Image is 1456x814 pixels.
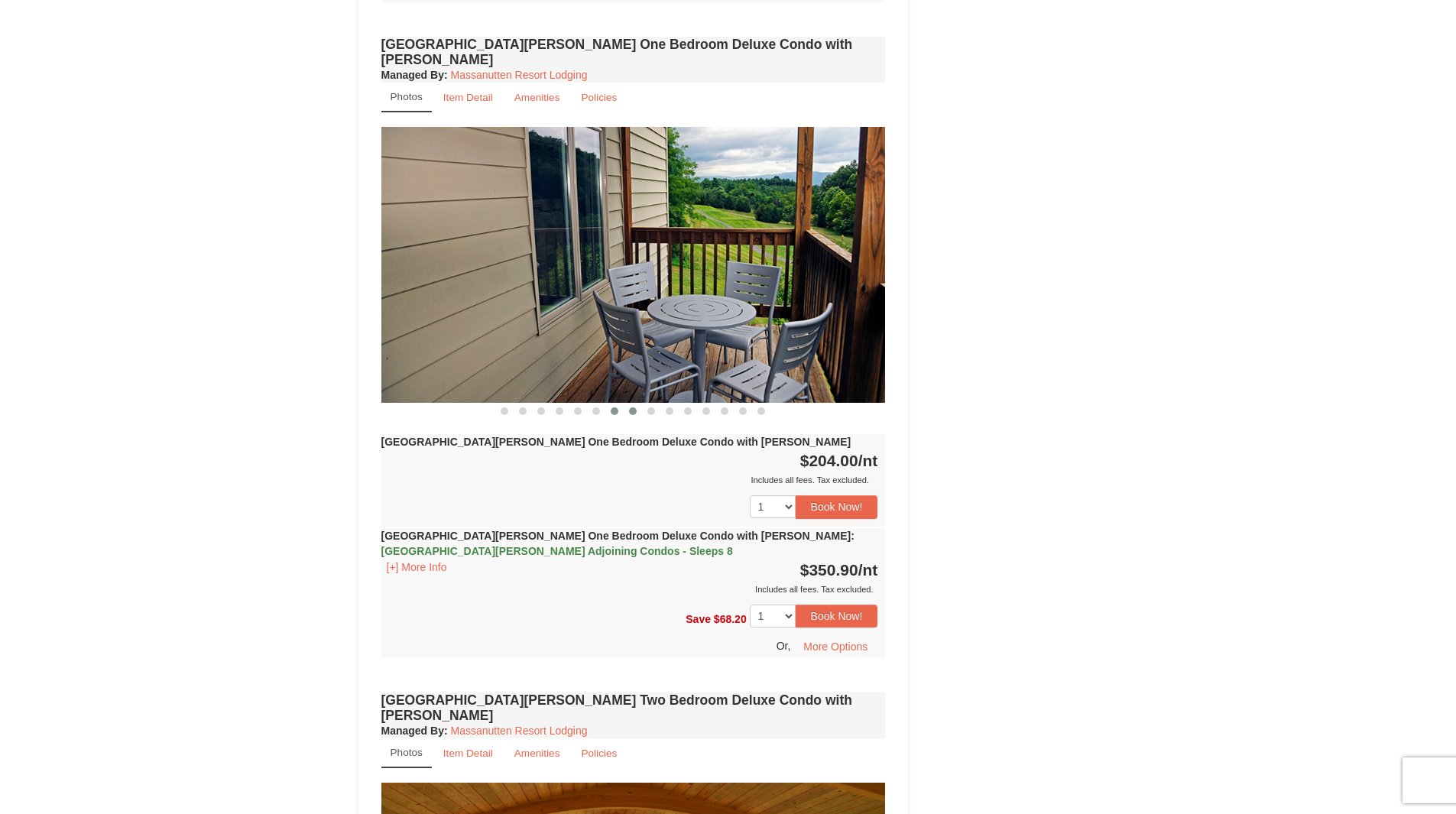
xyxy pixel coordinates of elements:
[451,725,588,737] a: Massanutten Resort Lodging
[391,91,423,102] small: Photos
[451,69,588,81] a: Massanutten Resort Lodging
[433,738,503,768] a: Item Detail
[858,561,878,579] span: /nt
[514,92,560,103] small: Amenities
[504,738,570,768] a: Amenities
[381,436,851,448] strong: [GEOGRAPHIC_DATA][PERSON_NAME] One Bedroom Deluxe Condo with [PERSON_NAME]
[381,37,886,67] h4: [GEOGRAPHIC_DATA][PERSON_NAME] One Bedroom Deluxe Condo with [PERSON_NAME]
[796,605,878,628] button: Book Now!
[581,748,617,759] small: Policies
[514,748,560,759] small: Amenities
[793,635,877,658] button: More Options
[381,530,854,557] strong: [GEOGRAPHIC_DATA][PERSON_NAME] One Bedroom Deluxe Condo with [PERSON_NAME]
[686,612,711,624] span: Save
[381,559,452,576] button: [+] More Info
[851,530,854,542] span: :
[381,582,878,597] div: Includes all fees. Tax excluded.
[381,127,886,403] img: 18876286-128-8c6cc168.png
[381,545,733,557] span: [GEOGRAPHIC_DATA][PERSON_NAME] Adjoining Condos - Sleeps 8
[504,83,570,112] a: Amenities
[443,748,493,759] small: Item Detail
[381,725,448,737] strong: :
[381,472,878,488] div: Includes all fees. Tax excluded.
[581,92,617,103] small: Policies
[714,612,747,624] span: $68.20
[571,83,627,112] a: Policies
[381,83,432,112] a: Photos
[796,495,878,518] button: Book Now!
[381,725,444,737] span: Managed By
[433,83,503,112] a: Item Detail
[800,452,878,469] strong: $204.00
[381,738,432,768] a: Photos
[858,452,878,469] span: /nt
[571,738,627,768] a: Policies
[381,692,886,723] h4: [GEOGRAPHIC_DATA][PERSON_NAME] Two Bedroom Deluxe Condo with [PERSON_NAME]
[443,92,493,103] small: Item Detail
[800,561,858,579] span: $350.90
[391,747,423,758] small: Photos
[381,69,444,81] span: Managed By
[777,640,791,652] span: Or,
[381,69,448,81] strong: :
